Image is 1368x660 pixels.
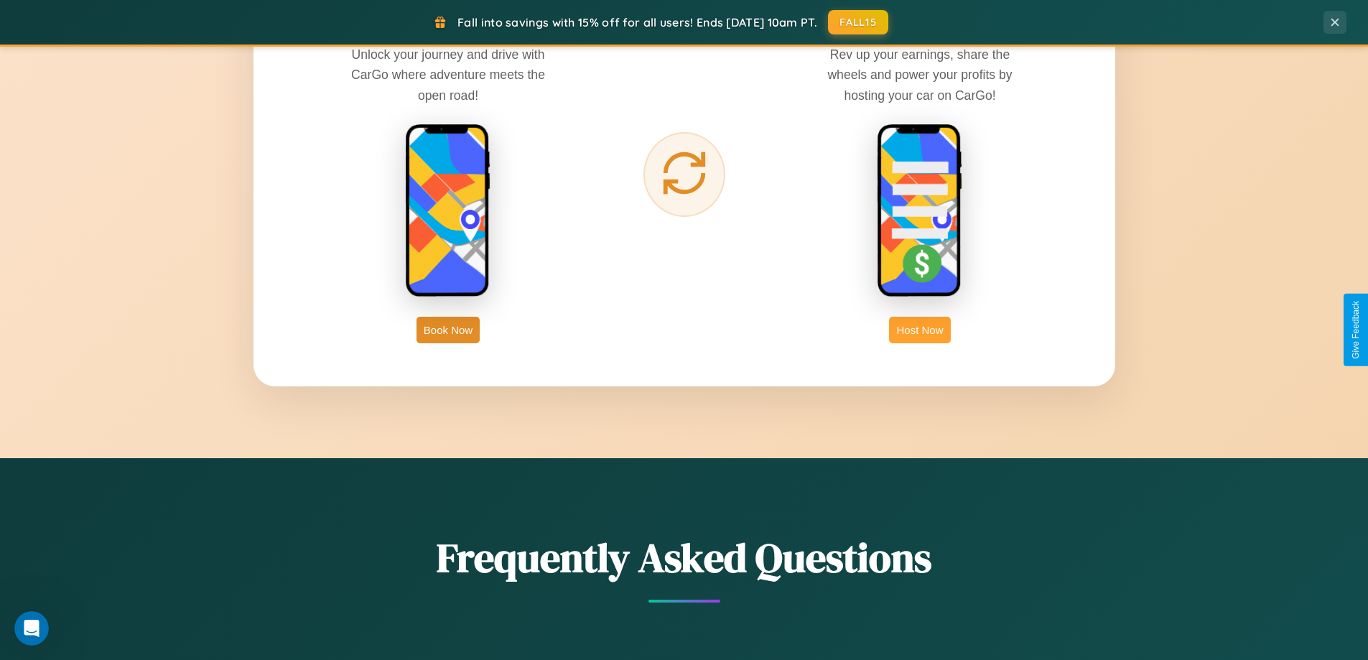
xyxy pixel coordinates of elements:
button: FALL15 [828,10,888,34]
img: host phone [877,124,963,299]
h2: Frequently Asked Questions [253,530,1115,585]
p: Rev up your earnings, share the wheels and power your profits by hosting your car on CarGo! [812,45,1028,105]
p: Unlock your journey and drive with CarGo where adventure meets the open road! [340,45,556,105]
div: Give Feedback [1351,301,1361,359]
span: Fall into savings with 15% off for all users! Ends [DATE] 10am PT. [457,15,817,29]
iframe: Intercom live chat [14,611,49,646]
button: Book Now [417,317,480,343]
button: Host Now [889,317,950,343]
img: rent phone [405,124,491,299]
